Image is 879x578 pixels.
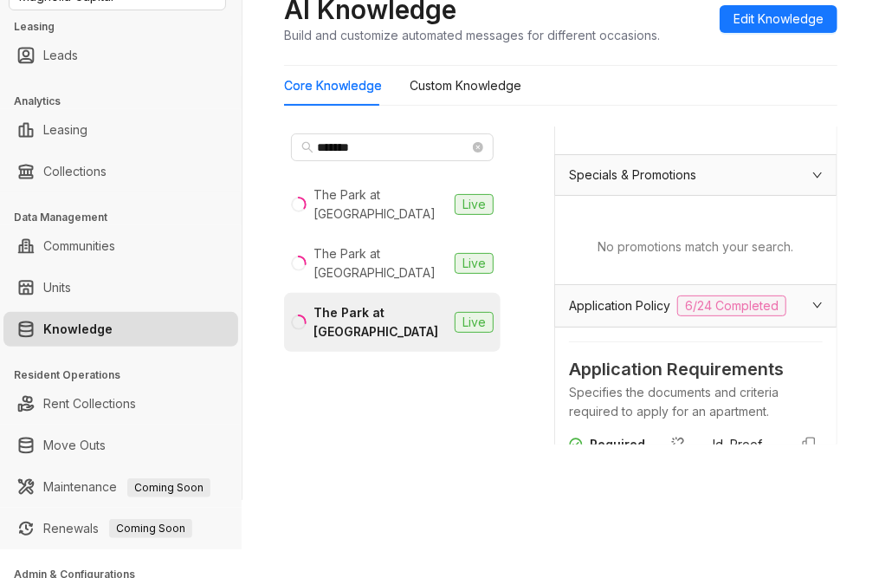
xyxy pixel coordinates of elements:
[734,10,824,29] span: Edit Knowledge
[3,38,238,73] li: Leads
[720,5,837,33] button: Edit Knowledge
[3,428,238,463] li: Move Outs
[473,142,483,153] span: close-circle
[569,356,823,383] span: Application Requirements
[455,312,494,333] span: Live
[43,154,107,189] a: Collections
[3,229,238,263] li: Communities
[284,76,382,95] div: Core Knowledge
[127,478,210,497] span: Coming Soon
[3,270,238,305] li: Units
[3,154,238,189] li: Collections
[43,38,78,73] a: Leads
[43,270,71,305] a: Units
[812,300,823,310] span: expanded
[301,141,313,153] span: search
[313,185,448,224] div: The Park at [GEOGRAPHIC_DATA]
[569,166,696,185] span: Specials & Promotions
[3,511,238,546] li: Renewals
[410,76,521,95] div: Custom Knowledge
[313,303,448,341] div: The Park at [GEOGRAPHIC_DATA]
[3,312,238,347] li: Knowledge
[555,155,837,195] div: Specials & Promotions
[43,511,192,546] a: RenewalsComing Soon
[677,295,786,316] span: 6/24 Completed
[555,285,837,327] div: Application Policy6/24 Completed
[14,19,242,35] h3: Leasing
[14,367,242,383] h3: Resident Operations
[109,519,192,538] span: Coming Soon
[43,386,136,421] a: Rent Collections
[713,437,772,471] span: Id, Proof Of Income
[812,170,823,180] span: expanded
[590,435,692,473] div: Required Documents
[14,210,242,225] h3: Data Management
[313,244,448,283] div: The Park at [GEOGRAPHIC_DATA]
[3,113,238,147] li: Leasing
[43,113,87,147] a: Leasing
[3,386,238,421] li: Rent Collections
[284,26,660,44] div: Build and customize automated messages for different occasions.
[3,470,238,504] li: Maintenance
[14,94,242,109] h3: Analytics
[569,296,670,315] span: Application Policy
[455,253,494,274] span: Live
[455,194,494,215] span: Live
[43,312,113,347] a: Knowledge
[43,229,115,263] a: Communities
[569,383,823,421] div: Specifies the documents and criteria required to apply for an apartment.
[43,428,106,463] a: Move Outs
[569,224,823,270] div: No promotions match your search.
